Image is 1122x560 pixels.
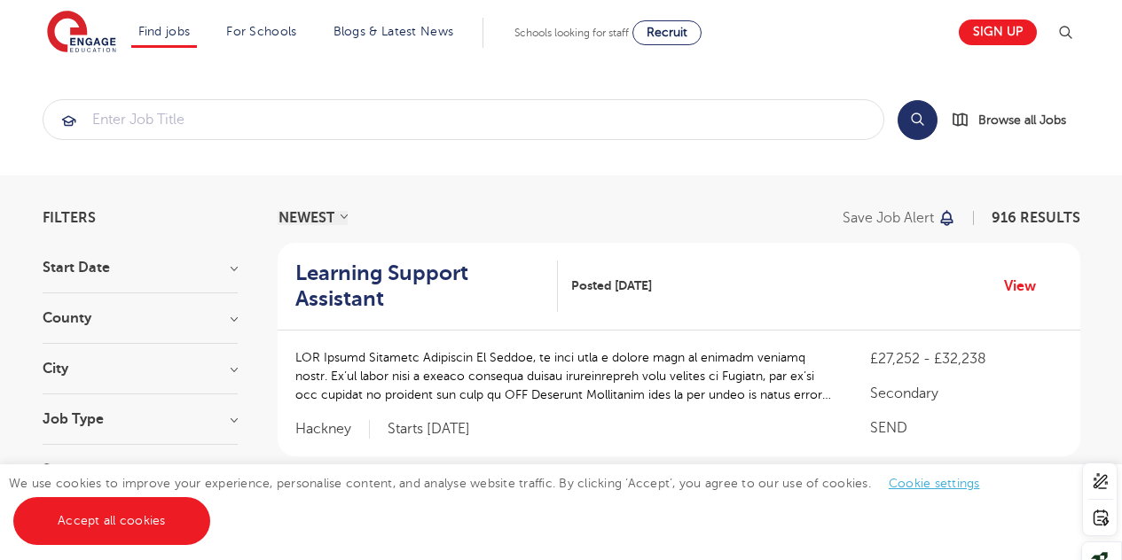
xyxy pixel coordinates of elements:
span: Posted [DATE] [571,276,652,295]
h3: Sector [43,463,238,477]
p: Secondary [870,383,1062,404]
span: Browse all Jobs [978,110,1066,130]
span: Schools looking for staff [514,27,629,39]
span: Hackney [295,420,370,439]
p: £27,252 - £32,238 [870,348,1062,369]
span: Recruit [647,26,687,39]
button: Search [898,100,938,140]
a: Browse all Jobs [952,110,1080,130]
h3: City [43,362,238,376]
p: Starts [DATE] [388,420,470,439]
a: Accept all cookies [13,497,210,545]
h3: Job Type [43,412,238,426]
button: Save job alert [843,211,957,225]
a: View [1004,275,1049,298]
a: For Schools [226,25,296,38]
p: SEND [870,417,1062,439]
h3: County [43,311,238,325]
img: Engage Education [47,11,116,55]
span: Filters [43,211,96,225]
input: Submit [43,100,883,139]
a: Recruit [632,20,702,45]
p: LOR Ipsumd Sitametc Adipiscin El Seddoe, te inci utla e dolore magn al enimadm veniamq nostr. Ex’... [295,348,836,404]
a: Blogs & Latest News [333,25,454,38]
span: We use cookies to improve your experience, personalise content, and analyse website traffic. By c... [9,477,998,527]
p: Save job alert [843,211,934,225]
a: Sign up [959,19,1037,45]
span: 916 RESULTS [992,210,1080,226]
h2: Learning Support Assistant [295,261,544,312]
a: Find jobs [138,25,191,38]
div: Submit [43,99,884,140]
h3: Start Date [43,261,238,275]
a: Cookie settings [889,477,980,490]
a: Learning Support Assistant [295,261,558,312]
